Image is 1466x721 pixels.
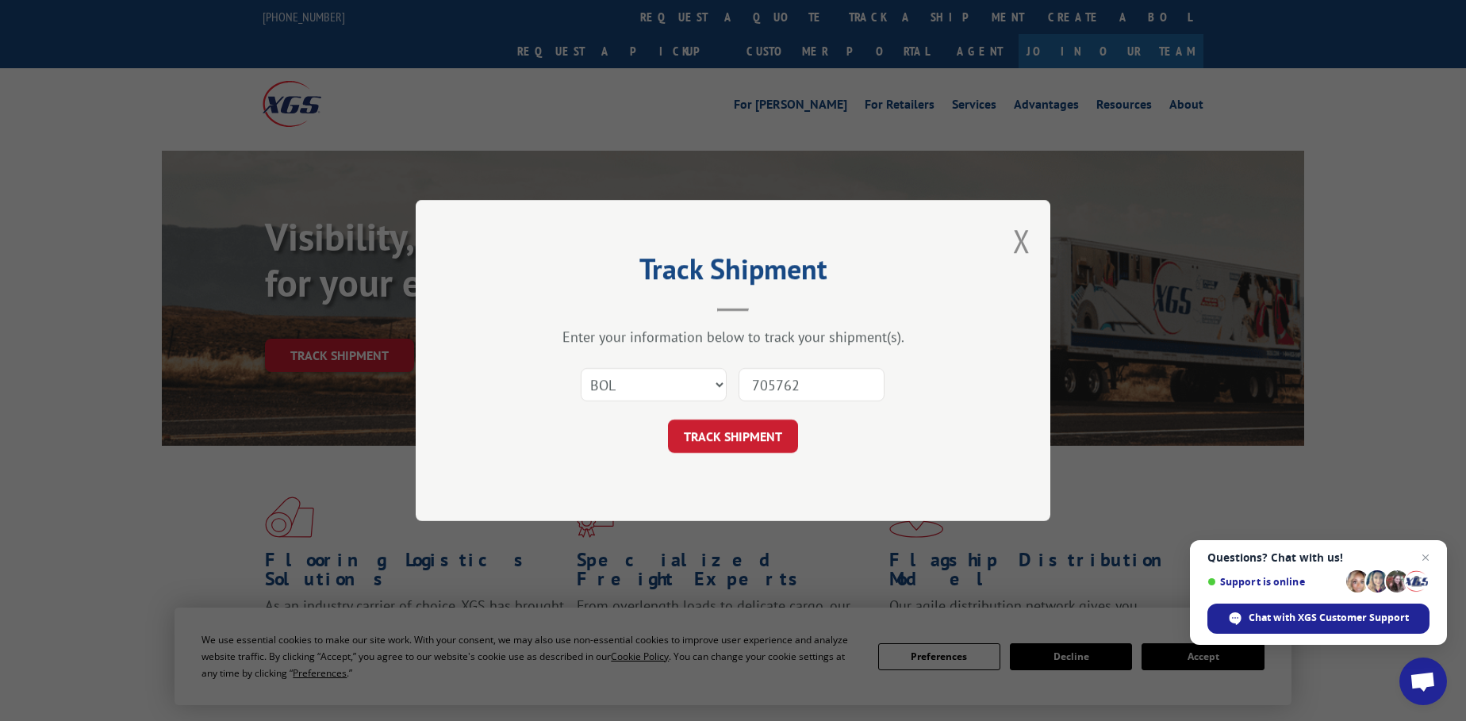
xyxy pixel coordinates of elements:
[1416,548,1435,567] span: Close chat
[1249,611,1409,625] span: Chat with XGS Customer Support
[668,420,798,453] button: TRACK SHIPMENT
[739,368,885,401] input: Number(s)
[1207,576,1341,588] span: Support is online
[1207,551,1430,564] span: Questions? Chat with us!
[495,258,971,288] h2: Track Shipment
[1399,658,1447,705] div: Open chat
[1013,220,1030,262] button: Close modal
[1207,604,1430,634] div: Chat with XGS Customer Support
[495,328,971,346] div: Enter your information below to track your shipment(s).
